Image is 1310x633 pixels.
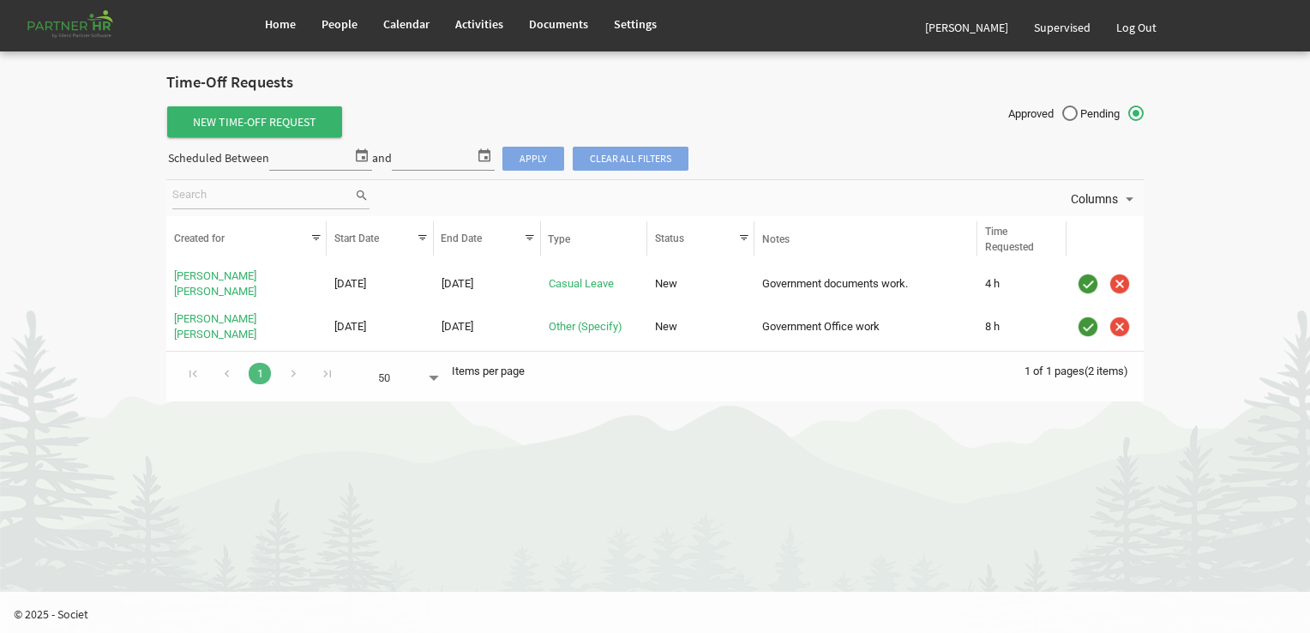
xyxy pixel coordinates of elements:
[1067,266,1144,304] td: is template cell column header
[754,308,977,346] td: Government Office work column header Notes
[614,16,657,32] span: Settings
[434,308,541,346] td: 11/28/2025 column header End Date
[174,269,256,298] a: [PERSON_NAME] [PERSON_NAME]
[912,3,1021,51] a: [PERSON_NAME]
[1069,189,1120,210] span: Columns
[441,232,482,244] span: End Date
[166,74,1144,92] h2: Time-Off Requests
[1107,271,1133,297] img: cancel.png
[321,16,358,32] span: People
[573,147,688,171] span: Clear all filters
[1103,3,1169,51] a: Log Out
[334,232,379,244] span: Start Date
[1067,308,1144,346] td: is template cell column header
[455,16,503,32] span: Activities
[1067,180,1141,216] div: Columns
[174,312,256,341] a: [PERSON_NAME] [PERSON_NAME]
[541,308,648,346] td: Other (Specify) is template cell column header Type
[1080,106,1144,122] span: Pending
[549,277,614,290] a: Casual Leave
[647,308,754,346] td: New column header Status
[1106,313,1133,341] div: Cancel Time-Off Request
[1074,270,1102,298] div: Approve Time-Off Request
[166,266,327,304] td: Labanya Rekha Nayak is template cell column header Created for
[166,308,327,346] td: Labanya Rekha Nayak is template cell column header Created for
[655,232,684,244] span: Status
[282,360,305,384] div: Go to next page
[354,186,370,205] span: search
[754,266,977,304] td: Government documents work. column header Notes
[762,233,790,245] span: Notes
[502,147,564,171] span: Apply
[174,232,225,244] span: Created for
[249,363,271,384] a: Goto Page 1
[1025,352,1144,388] div: 1 of 1 pages (2 items)
[352,144,372,166] span: select
[1106,270,1133,298] div: Cancel Time-Off Request
[1075,271,1101,297] img: approve.png
[1107,314,1133,340] img: cancel.png
[541,266,648,304] td: Casual Leave is template cell column header Type
[452,365,525,377] span: Items per page
[182,360,205,384] div: Go to first page
[977,266,1067,304] td: 4 h is template cell column header Time Requested
[215,360,238,384] div: Go to previous page
[1074,313,1102,341] div: Approve Time-Off Request
[172,183,354,208] input: Search
[1075,314,1101,340] img: approve.png
[549,320,622,333] a: Other (Specify)
[14,606,1310,623] p: © 2025 - Societ
[1021,3,1103,51] a: Supervised
[1008,106,1078,122] span: Approved
[265,16,296,32] span: Home
[548,233,570,245] span: Type
[1067,188,1141,210] button: Columns
[1025,365,1085,377] span: 1 of 1 pages
[529,16,588,32] span: Documents
[383,16,430,32] span: Calendar
[327,266,434,304] td: 11/29/2025 column header Start Date
[327,308,434,346] td: 11/28/2025 column header Start Date
[977,308,1067,346] td: 8 h is template cell column header Time Requested
[474,144,495,166] span: select
[315,360,339,384] div: Go to last page
[166,144,689,174] div: Scheduled Between and
[647,266,754,304] td: New column header Status
[167,106,342,137] span: New Time-Off Request
[985,226,1034,253] span: Time Requested
[169,180,372,216] div: Search
[434,266,541,304] td: 11/29/2025 column header End Date
[1034,20,1091,35] span: Supervised
[1085,365,1128,377] span: (2 items)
